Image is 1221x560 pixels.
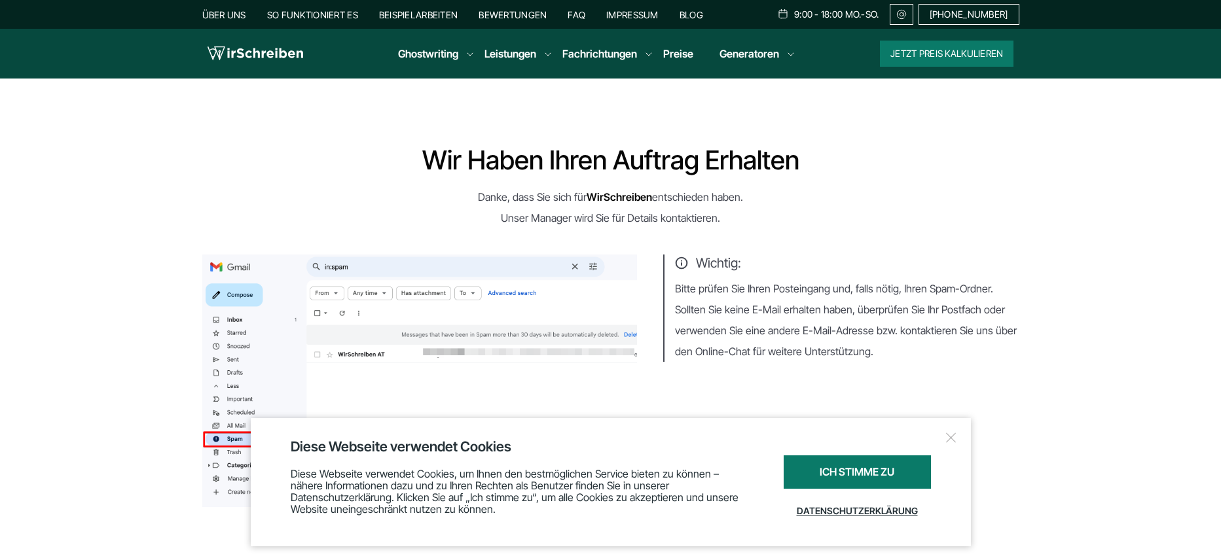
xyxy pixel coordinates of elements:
div: Diese Webseite verwendet Cookies [291,438,931,455]
a: Ghostwriting [398,46,458,61]
a: Blog [680,9,703,20]
a: Leistungen [484,46,536,61]
p: Unser Manager wird Sie für Details kontaktieren. [202,207,1019,228]
h1: Wir haben Ihren Auftrag erhalten [202,147,1019,173]
a: Preise [663,47,693,60]
button: Jetzt Preis kalkulieren [880,41,1013,67]
a: Fachrichtungen [562,46,637,61]
p: Danke, dass Sie sich für entschieden haben. [202,186,1019,207]
a: Impressum [606,9,659,20]
a: Über uns [202,9,246,20]
span: Wichtig: [675,254,1019,271]
strong: WirSchreiben [587,190,652,203]
img: logo wirschreiben [208,44,303,63]
a: Beispielarbeiten [379,9,458,20]
span: [PHONE_NUMBER] [930,9,1008,20]
a: FAQ [568,9,585,20]
span: 9:00 - 18:00 Mo.-So. [794,9,879,20]
a: [PHONE_NUMBER] [919,4,1019,25]
p: Bitte prüfen Sie Ihren Posteingang und, falls nötig, Ihren Spam-Ordner. Sollten Sie keine E-Mail ... [675,278,1019,362]
img: Email [896,9,907,20]
img: Schedule [777,9,789,19]
div: Ich stimme zu [784,455,931,489]
div: Diese Webseite verwendet Cookies, um Ihnen den bestmöglichen Service bieten zu können – nähere In... [291,455,751,527]
a: Generatoren [720,46,779,61]
a: Bewertungen [479,9,547,20]
a: So funktioniert es [267,9,358,20]
img: thanks [202,254,637,507]
a: Datenschutzerklärung [784,495,931,527]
